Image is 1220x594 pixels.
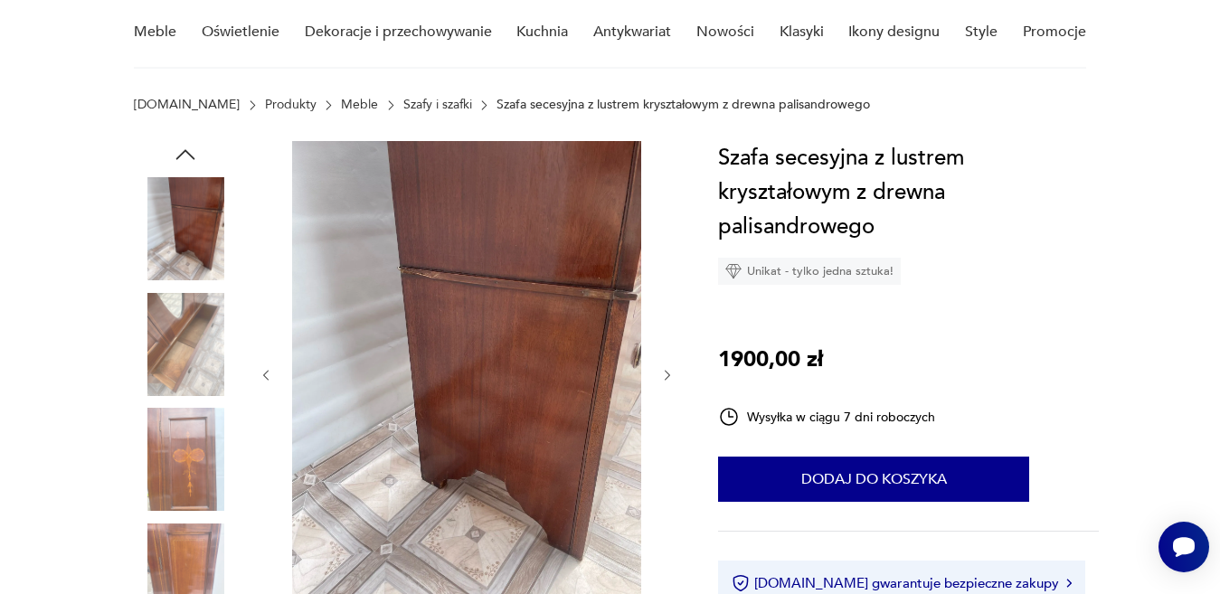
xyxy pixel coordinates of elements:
[718,457,1029,502] button: Dodaj do koszyka
[134,98,240,112] a: [DOMAIN_NAME]
[134,293,237,396] img: Zdjęcie produktu Szafa secesyjna z lustrem kryształowym z drewna palisandrowego
[497,98,870,112] p: Szafa secesyjna z lustrem kryształowym z drewna palisandrowego
[732,574,750,592] img: Ikona certyfikatu
[718,343,823,377] p: 1900,00 zł
[1066,579,1072,588] img: Ikona strzałki w prawo
[725,263,742,279] img: Ikona diamentu
[403,98,472,112] a: Szafy i szafki
[718,141,1099,244] h1: Szafa secesyjna z lustrem kryształowym z drewna palisandrowego
[134,408,237,511] img: Zdjęcie produktu Szafa secesyjna z lustrem kryształowym z drewna palisandrowego
[718,406,935,428] div: Wysyłka w ciągu 7 dni roboczych
[1159,522,1209,572] iframe: Smartsupp widget button
[265,98,317,112] a: Produkty
[341,98,378,112] a: Meble
[134,177,237,280] img: Zdjęcie produktu Szafa secesyjna z lustrem kryształowym z drewna palisandrowego
[718,258,901,285] div: Unikat - tylko jedna sztuka!
[732,574,1071,592] button: [DOMAIN_NAME] gwarantuje bezpieczne zakupy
